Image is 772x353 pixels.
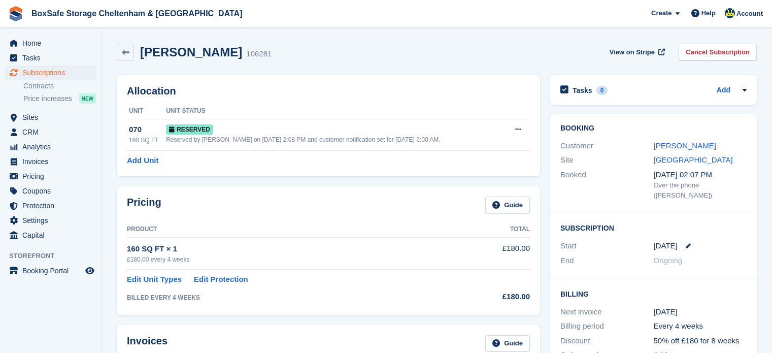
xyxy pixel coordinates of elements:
div: £180.00 every 4 weeks [127,255,455,264]
span: Reserved [166,124,213,135]
h2: Allocation [127,85,530,97]
a: menu [5,51,96,65]
a: menu [5,140,96,154]
a: View on Stripe [606,44,667,60]
img: stora-icon-8386f47178a22dfd0bd8f6a31ec36ba5ce8667c1dd55bd0f319d3a0aa187defe.svg [8,6,23,21]
span: Subscriptions [22,66,83,80]
div: 160 SQ FT [129,136,166,145]
img: Kim Virabi [725,8,735,18]
span: Help [701,8,716,18]
span: CRM [22,125,83,139]
div: [DATE] 02:07 PM [654,169,747,181]
a: [GEOGRAPHIC_DATA] [654,155,733,164]
a: Cancel Subscription [679,44,757,60]
a: Contracts [23,81,96,91]
a: menu [5,184,96,198]
th: Total [455,221,530,238]
a: menu [5,154,96,169]
span: Analytics [22,140,83,154]
span: Ongoing [654,256,683,265]
span: View on Stripe [610,47,655,57]
h2: Booking [560,124,747,133]
a: menu [5,66,96,80]
div: BILLED EVERY 4 WEEKS [127,293,455,302]
div: NEW [79,93,96,104]
th: Unit [127,103,166,119]
div: [DATE] [654,306,747,318]
a: menu [5,228,96,242]
span: Protection [22,199,83,213]
a: [PERSON_NAME] [654,141,716,150]
span: Storefront [9,251,101,261]
a: Preview store [84,265,96,277]
a: Edit Unit Types [127,274,182,285]
div: £180.00 [455,291,530,303]
a: menu [5,199,96,213]
span: Tasks [22,51,83,65]
a: menu [5,213,96,228]
h2: Tasks [573,86,592,95]
div: Reserved by [PERSON_NAME] on [DATE] 2:08 PM and customer notification set for [DATE] 6:00 AM. [166,135,504,144]
span: Sites [22,110,83,124]
h2: Pricing [127,197,161,213]
div: 50% off £180 for 8 weeks [654,335,747,347]
div: Start [560,240,654,252]
div: Booked [560,169,654,201]
div: Billing period [560,320,654,332]
div: 106281 [246,48,272,60]
div: 160 SQ FT × 1 [127,243,455,255]
a: BoxSafe Storage Cheltenham & [GEOGRAPHIC_DATA] [27,5,246,22]
a: menu [5,36,96,50]
span: Coupons [22,184,83,198]
span: Account [736,9,763,19]
a: menu [5,169,96,183]
span: Capital [22,228,83,242]
span: Home [22,36,83,50]
a: Guide [485,197,530,213]
span: Invoices [22,154,83,169]
div: Discount [560,335,654,347]
span: Price increases [23,94,72,104]
span: Pricing [22,169,83,183]
h2: [PERSON_NAME] [140,45,242,59]
a: Add Unit [127,155,158,167]
a: Edit Protection [194,274,248,285]
div: End [560,255,654,267]
time: 2025-09-04 00:00:00 UTC [654,240,678,252]
div: Customer [560,140,654,152]
a: menu [5,125,96,139]
th: Unit Status [166,103,504,119]
div: Over the phone ([PERSON_NAME]) [654,180,747,200]
th: Product [127,221,455,238]
span: Create [651,8,672,18]
a: Guide [485,335,530,352]
span: Booking Portal [22,264,83,278]
td: £180.00 [455,237,530,269]
a: menu [5,264,96,278]
div: Next invoice [560,306,654,318]
h2: Invoices [127,335,167,352]
div: Every 4 weeks [654,320,747,332]
div: 0 [596,86,608,95]
span: Settings [22,213,83,228]
a: menu [5,110,96,124]
a: Add [717,85,730,97]
h2: Subscription [560,222,747,233]
div: Site [560,154,654,166]
h2: Billing [560,288,747,299]
div: 070 [129,124,166,136]
a: Price increases NEW [23,93,96,104]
